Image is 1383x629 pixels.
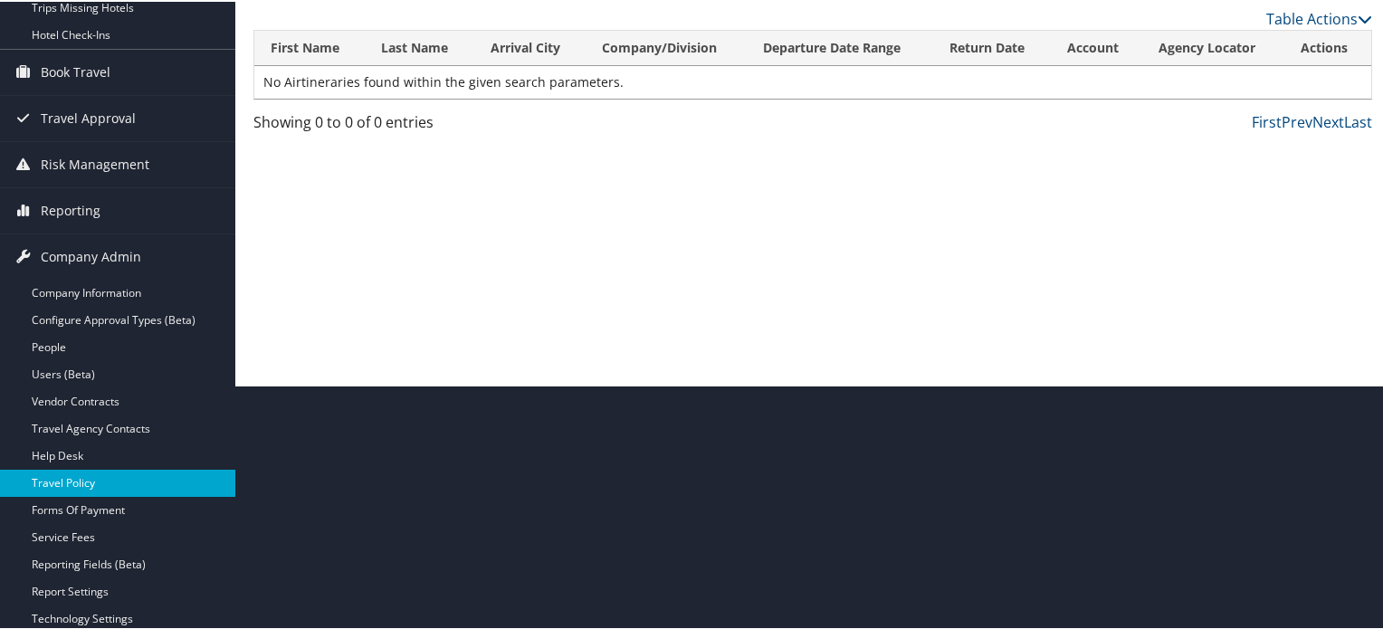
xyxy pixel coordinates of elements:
span: Travel Approval [41,94,136,139]
a: Last [1344,110,1372,130]
th: Actions [1284,29,1371,64]
th: Account: activate to sort column ascending [1051,29,1143,64]
a: Next [1312,110,1344,130]
th: Arrival City: activate to sort column ascending [474,29,587,64]
span: Book Travel [41,48,110,93]
a: Prev [1282,110,1312,130]
th: First Name: activate to sort column ascending [254,29,365,64]
span: Company Admin [41,233,141,278]
div: Showing 0 to 0 of 0 entries [253,110,513,140]
td: No Airtineraries found within the given search parameters. [254,64,1371,97]
th: Return Date: activate to sort column ascending [933,29,1051,64]
th: Departure Date Range: activate to sort column ascending [747,29,932,64]
th: Agency Locator: activate to sort column ascending [1142,29,1283,64]
span: Risk Management [41,140,149,186]
a: First [1252,110,1282,130]
th: Last Name: activate to sort column ascending [365,29,473,64]
th: Company/Division [586,29,747,64]
span: Reporting [41,186,100,232]
a: Table Actions [1266,7,1372,27]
